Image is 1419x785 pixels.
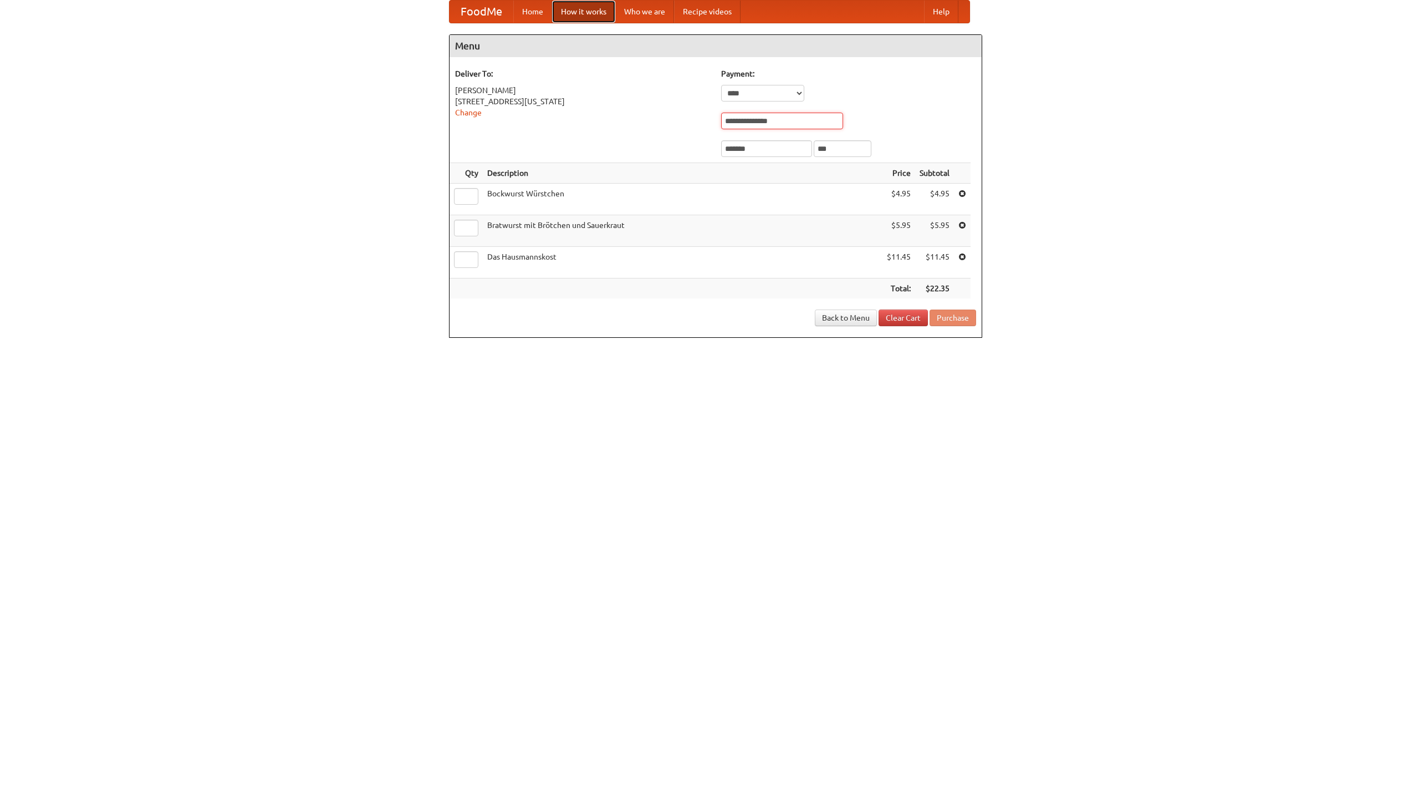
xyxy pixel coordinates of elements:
[483,163,882,184] th: Description
[455,96,710,107] div: [STREET_ADDRESS][US_STATE]
[450,1,513,23] a: FoodMe
[930,310,976,326] button: Purchase
[483,247,882,278] td: Das Hausmannskost
[882,184,915,215] td: $4.95
[450,163,483,184] th: Qty
[721,68,976,79] h5: Payment:
[882,215,915,247] td: $5.95
[915,215,954,247] td: $5.95
[674,1,741,23] a: Recipe videos
[815,310,877,326] a: Back to Menu
[615,1,674,23] a: Who we are
[513,1,552,23] a: Home
[483,184,882,215] td: Bockwurst Würstchen
[915,247,954,278] td: $11.45
[483,215,882,247] td: Bratwurst mit Brötchen und Sauerkraut
[915,163,954,184] th: Subtotal
[879,310,928,326] a: Clear Cart
[552,1,615,23] a: How it works
[882,278,915,299] th: Total:
[455,68,710,79] h5: Deliver To:
[915,184,954,215] td: $4.95
[915,278,954,299] th: $22.35
[450,35,982,57] h4: Menu
[882,247,915,278] td: $11.45
[455,108,482,117] a: Change
[924,1,958,23] a: Help
[882,163,915,184] th: Price
[455,85,710,96] div: [PERSON_NAME]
